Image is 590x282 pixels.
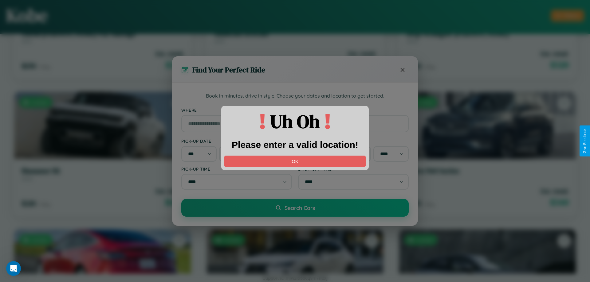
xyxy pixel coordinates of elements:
p: Book in minutes, drive in style. Choose your dates and location to get started. [181,92,409,100]
h3: Find Your Perfect Ride [192,65,265,75]
label: Drop-off Date [298,138,409,144]
span: Search Cars [285,204,315,211]
label: Pick-up Date [181,138,292,144]
label: Drop-off Time [298,166,409,172]
label: Where [181,107,409,113]
label: Pick-up Time [181,166,292,172]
